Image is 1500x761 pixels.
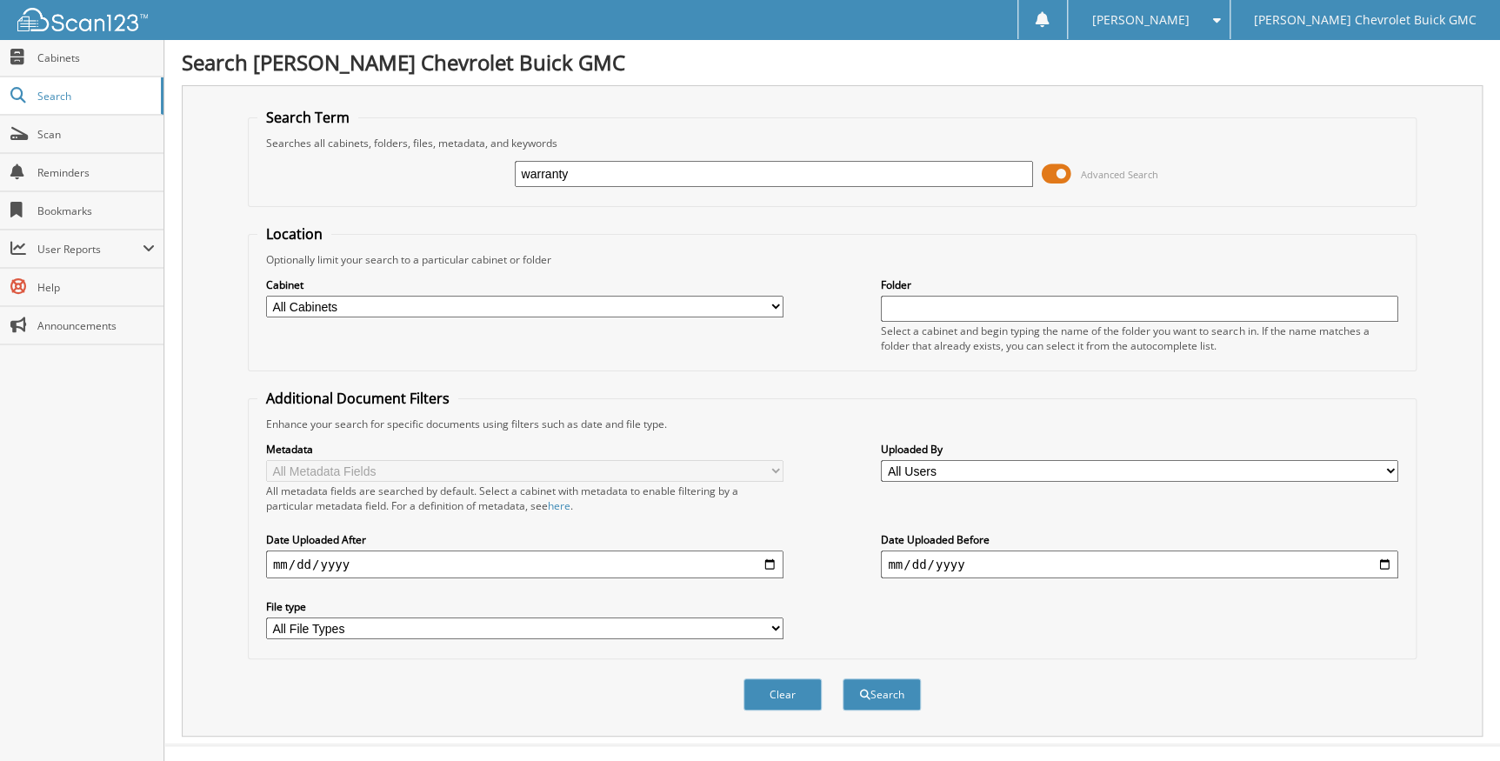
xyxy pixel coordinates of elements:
h1: Search [PERSON_NAME] Chevrolet Buick GMC [182,48,1483,77]
div: Select a cabinet and begin typing the name of the folder you want to search in. If the name match... [881,324,1398,353]
img: scan123-logo-white.svg [17,8,148,31]
span: Bookmarks [37,204,155,218]
span: Cabinets [37,50,155,65]
label: Metadata [266,442,783,457]
span: Scan [37,127,155,142]
div: Searches all cabinets, folders, files, metadata, and keywords [257,136,1407,150]
legend: Search Term [257,108,358,127]
label: Uploaded By [881,442,1398,457]
span: [PERSON_NAME] Chevrolet Buick GMC [1254,15,1477,25]
button: Search [843,678,921,711]
input: end [881,551,1398,578]
button: Clear [743,678,822,711]
label: Date Uploaded After [266,532,783,547]
div: All metadata fields are searched by default. Select a cabinet with metadata to enable filtering b... [266,484,783,513]
span: Search [37,89,152,103]
div: Optionally limit your search to a particular cabinet or folder [257,252,1407,267]
legend: Location [257,224,331,244]
span: [PERSON_NAME] [1091,15,1189,25]
label: Folder [881,277,1398,292]
iframe: Chat Widget [1413,678,1500,761]
span: Reminders [37,165,155,180]
legend: Additional Document Filters [257,389,458,408]
div: Enhance your search for specific documents using filters such as date and file type. [257,417,1407,431]
a: here [548,498,570,513]
input: start [266,551,783,578]
label: Cabinet [266,277,783,292]
label: File type [266,599,783,614]
span: Help [37,280,155,295]
label: Date Uploaded Before [881,532,1398,547]
span: Announcements [37,318,155,333]
span: Advanced Search [1081,168,1158,181]
span: User Reports [37,242,143,257]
